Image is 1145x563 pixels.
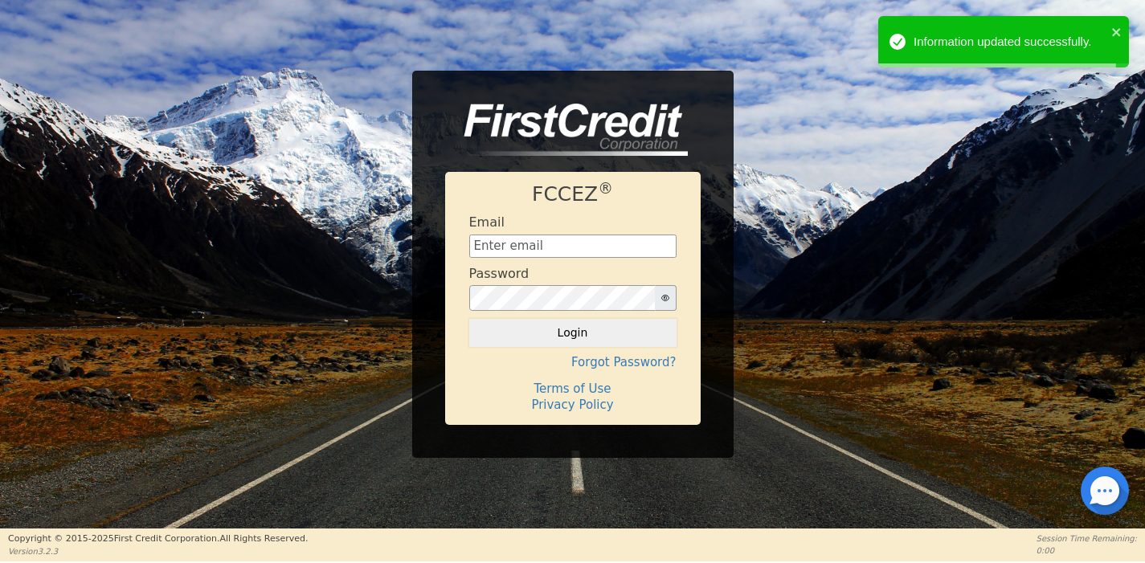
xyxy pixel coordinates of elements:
p: Version 3.2.3 [8,545,308,557]
button: close [1111,22,1123,41]
h4: Forgot Password? [469,355,677,369]
p: Copyright © 2015- 2025 First Credit Corporation. [8,532,308,546]
button: Login [469,319,677,346]
h4: Terms of Use [469,381,677,396]
sup: ® [598,180,613,197]
img: logo-CMu_cnol.png [445,104,688,157]
h1: FCCEZ [469,182,677,206]
input: password [469,285,656,311]
p: Session Time Remaining: [1037,532,1137,545]
h4: Password [469,266,530,281]
input: Enter email [469,235,677,259]
h4: Email [469,214,505,230]
h4: Privacy Policy [469,398,677,412]
p: 0:00 [1037,545,1137,557]
span: All Rights Reserved. [219,533,308,544]
div: Information updated successfully. [914,33,1106,51]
